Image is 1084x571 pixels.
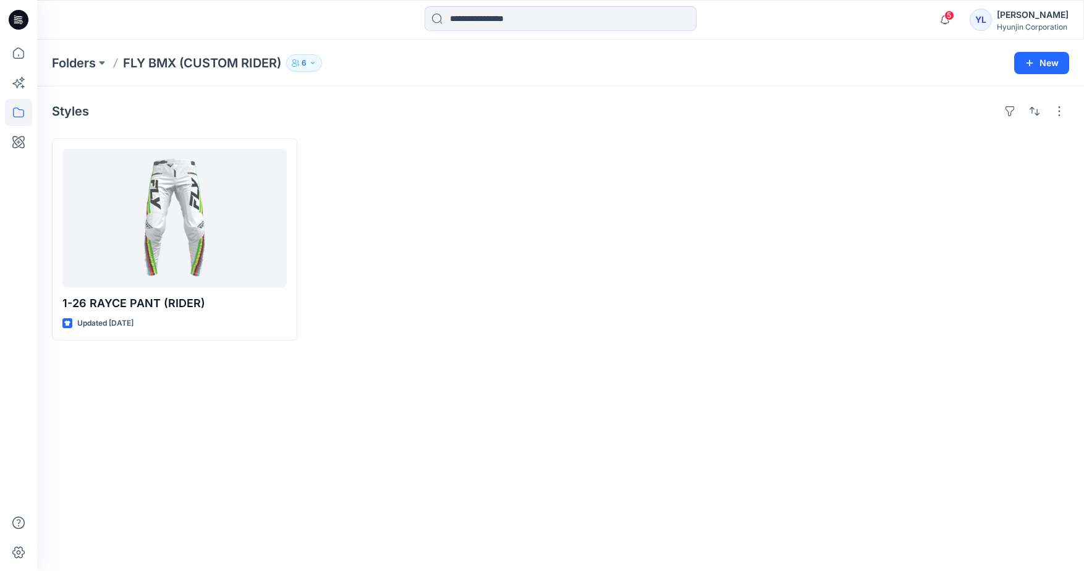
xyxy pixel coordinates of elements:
h4: Styles [52,104,89,119]
a: Folders [52,54,96,72]
button: 6 [286,54,322,72]
span: 5 [944,11,954,20]
div: [PERSON_NAME] [997,7,1069,22]
p: Updated [DATE] [77,317,133,330]
div: Hyunjin Corporation [997,22,1069,32]
p: 6 [302,56,307,70]
p: FLY BMX (CUSTOM RIDER) [123,54,281,72]
button: New [1014,52,1069,74]
a: 1-26 RAYCE PANT (RIDER) [62,149,287,287]
p: 1-26 RAYCE PANT (RIDER) [62,295,287,312]
div: YL [970,9,992,31]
